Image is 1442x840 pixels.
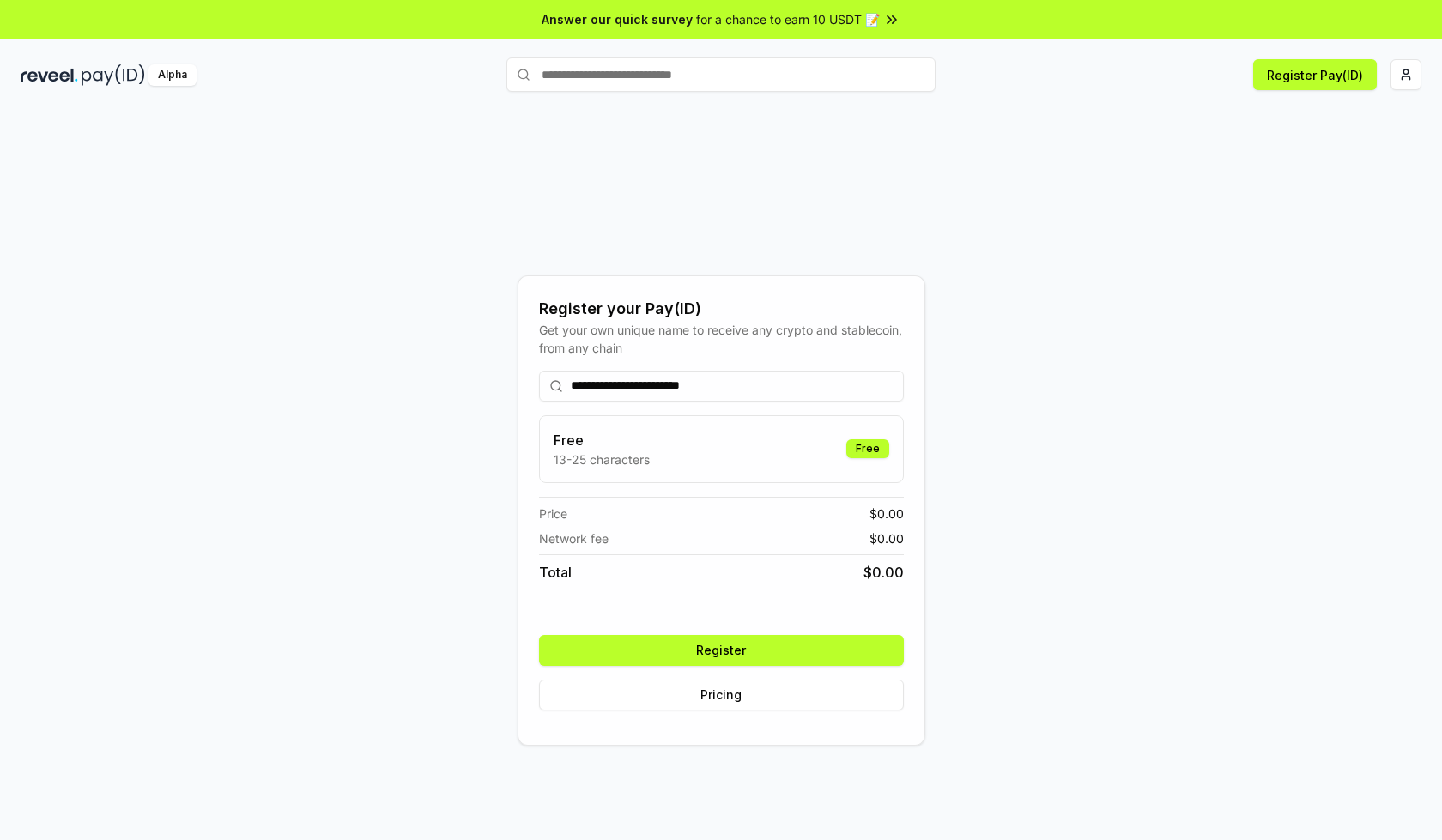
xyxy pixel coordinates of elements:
span: Answer our quick survey [542,10,693,28]
div: Free [846,439,889,458]
span: Network fee [539,529,609,547]
div: Alpha [148,64,197,86]
div: Register your Pay(ID) [539,297,904,321]
span: $ 0.00 [869,505,904,523]
img: pay_id [82,64,145,86]
span: Total [539,562,572,583]
div: Get your own unique name to receive any crypto and stablecoin, from any chain [539,321,904,357]
button: Pricing [539,680,904,710]
h3: Free [554,430,650,450]
button: Register [539,635,904,666]
span: Price [539,505,567,523]
span: $ 0.00 [863,562,904,583]
span: for a chance to earn 10 USDT 📝 [696,10,880,28]
span: $ 0.00 [869,529,904,547]
p: 13-25 characters [554,450,650,468]
img: reveel_dark [21,64,78,86]
button: Register Pay(ID) [1253,59,1377,90]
